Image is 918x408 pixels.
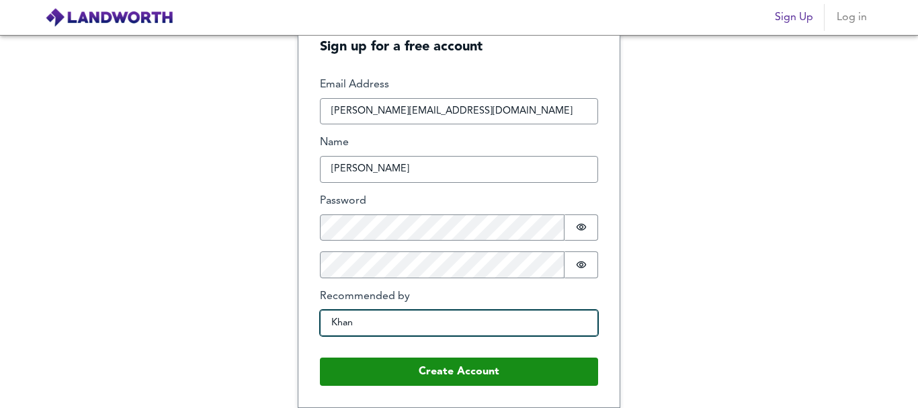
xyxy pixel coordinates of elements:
[775,8,813,27] span: Sign Up
[320,310,598,337] input: How did you hear of Landworth?
[565,251,598,278] button: Show password
[320,135,598,151] label: Name
[320,358,598,386] button: Create Account
[298,17,620,56] h5: Sign up for a free account
[835,8,868,27] span: Log in
[830,4,873,31] button: Log in
[45,7,173,28] img: logo
[320,194,598,209] label: Password
[320,98,598,125] input: How can we reach you?
[320,289,598,304] label: Recommended by
[769,4,819,31] button: Sign Up
[320,156,598,183] input: What should we call you?
[565,214,598,241] button: Show password
[320,77,598,93] label: Email Address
